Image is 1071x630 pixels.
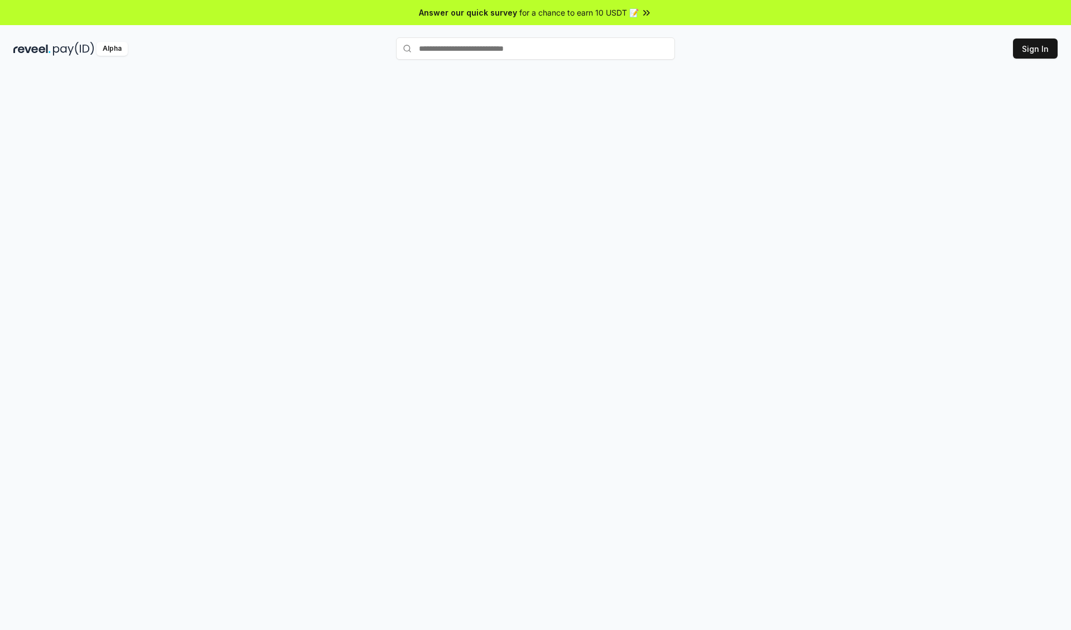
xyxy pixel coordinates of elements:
div: Alpha [97,42,128,56]
span: for a chance to earn 10 USDT 📝 [519,7,639,18]
img: reveel_dark [13,42,51,56]
span: Answer our quick survey [419,7,517,18]
button: Sign In [1013,39,1058,59]
img: pay_id [53,42,94,56]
